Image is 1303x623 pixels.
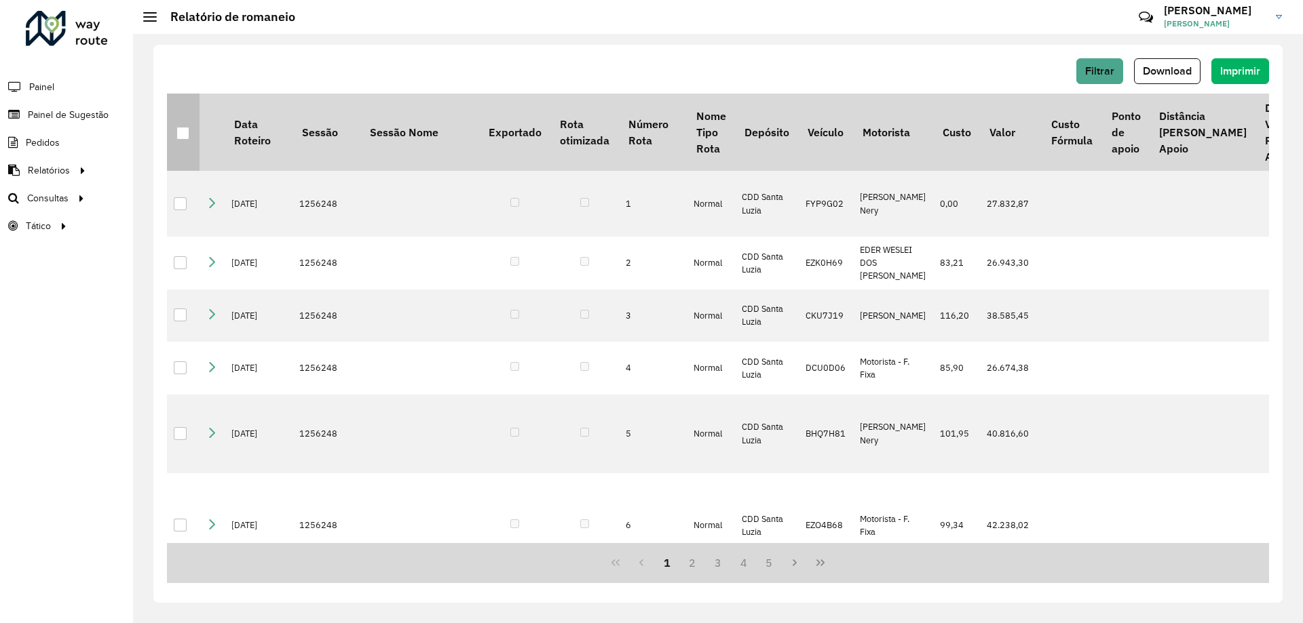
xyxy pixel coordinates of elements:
button: Next Page [782,550,808,576]
button: 2 [679,550,705,576]
td: EDER WESLEI DOS [PERSON_NAME] [853,237,933,289]
td: CKU7J19 [799,289,853,342]
td: CDD Santa Luzia [735,342,798,395]
td: 101,95 [933,395,980,473]
td: CDD Santa Luzia [735,395,798,473]
td: 5 [619,395,687,473]
td: Normal [687,171,735,237]
td: Normal [687,342,735,395]
td: BHQ7H81 [799,395,853,473]
td: 6 [619,473,687,578]
td: CDD Santa Luzia [735,289,798,342]
td: 1256248 [292,289,360,342]
td: 1256248 [292,473,360,578]
td: 85,90 [933,342,980,395]
td: DCU0D06 [799,342,853,395]
span: Consultas [27,191,69,205]
td: 1256248 [292,171,360,237]
td: [DATE] [225,171,292,237]
td: [DATE] [225,237,292,289]
td: Normal [687,289,735,342]
button: 3 [705,550,731,576]
td: CDD Santa Luzia [735,473,798,578]
button: 4 [731,550,757,576]
td: Normal [687,473,735,578]
td: 2 [619,237,687,289]
td: 42.238,02 [980,473,1042,578]
td: EZO4B68 [799,473,853,578]
th: Nome Tipo Rota [687,94,735,171]
td: Normal [687,237,735,289]
td: 116,20 [933,289,980,342]
th: Número Rota [619,94,687,171]
th: Veículo [799,94,853,171]
span: Download [1143,65,1192,77]
td: 1256248 [292,395,360,473]
button: Download [1134,58,1201,84]
td: Normal [687,395,735,473]
th: Depósito [735,94,798,171]
td: [PERSON_NAME] [853,289,933,342]
th: Motorista [853,94,933,171]
a: Contato Rápido [1131,3,1160,32]
td: 27.832,87 [980,171,1042,237]
th: Data Roteiro [225,94,292,171]
td: EZK0H69 [799,237,853,289]
td: 83,21 [933,237,980,289]
th: Ponto de apoio [1102,94,1150,171]
td: [DATE] [225,289,292,342]
td: 26.674,38 [980,342,1042,395]
td: [DATE] [225,395,292,473]
td: 99,34 [933,473,980,578]
span: Pedidos [26,136,60,150]
td: [DATE] [225,473,292,578]
td: 1 [619,171,687,237]
td: Motorista - F. Fixa [853,473,933,578]
th: Distância [PERSON_NAME] Apoio [1150,94,1255,171]
th: Custo Fórmula [1042,94,1101,171]
th: Rota otimizada [550,94,618,171]
td: 1256248 [292,342,360,395]
button: 5 [757,550,782,576]
button: Imprimir [1211,58,1269,84]
th: Sessão Nome [360,94,479,171]
th: Exportado [479,94,550,171]
td: Motorista - F. Fixa [853,342,933,395]
td: [PERSON_NAME] Nery [853,395,933,473]
td: 38.585,45 [980,289,1042,342]
td: [DATE] [225,342,292,395]
td: [PERSON_NAME] Nery [853,171,933,237]
td: 0,00 [933,171,980,237]
span: [PERSON_NAME] [1164,18,1266,30]
td: 40.816,60 [980,395,1042,473]
button: 1 [654,550,680,576]
span: Relatórios [28,163,70,178]
th: Valor [980,94,1042,171]
td: CDD Santa Luzia [735,171,798,237]
span: Filtrar [1085,65,1114,77]
span: Imprimir [1220,65,1260,77]
td: 4 [619,342,687,395]
td: 26.943,30 [980,237,1042,289]
h3: [PERSON_NAME] [1164,4,1266,17]
button: Last Page [808,550,833,576]
td: 1256248 [292,237,360,289]
th: Custo [933,94,980,171]
td: FYP9G02 [799,171,853,237]
button: Filtrar [1076,58,1123,84]
span: Painel [29,80,54,94]
h2: Relatório de romaneio [157,9,295,24]
span: Tático [26,219,51,233]
td: 3 [619,289,687,342]
td: CDD Santa Luzia [735,237,798,289]
span: Painel de Sugestão [28,108,109,122]
th: Sessão [292,94,360,171]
